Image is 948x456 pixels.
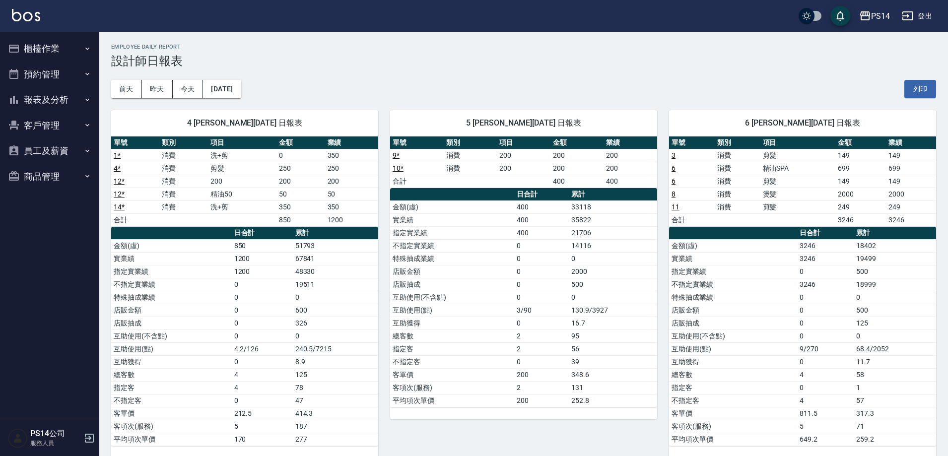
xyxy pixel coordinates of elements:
[390,213,514,226] td: 實業績
[111,252,232,265] td: 實業績
[854,368,936,381] td: 58
[390,265,514,278] td: 店販金額
[569,252,657,265] td: 0
[569,265,657,278] td: 2000
[886,213,936,226] td: 3246
[550,149,604,162] td: 200
[111,368,232,381] td: 總客數
[569,200,657,213] td: 33118
[715,175,760,188] td: 消費
[855,6,894,26] button: PS14
[835,213,885,226] td: 3246
[672,151,676,159] a: 3
[854,265,936,278] td: 500
[760,162,836,175] td: 精油SPA
[159,188,207,200] td: 消費
[797,278,854,291] td: 3246
[514,252,569,265] td: 0
[514,200,569,213] td: 400
[232,368,293,381] td: 4
[797,329,854,342] td: 0
[12,9,40,21] img: Logo
[497,136,550,149] th: 項目
[854,329,936,342] td: 0
[569,317,657,329] td: 16.7
[669,317,797,329] td: 店販抽成
[293,342,378,355] td: 240.5/7215
[325,136,378,149] th: 業績
[681,118,924,128] span: 6 [PERSON_NAME][DATE] 日報表
[672,190,676,198] a: 8
[293,420,378,433] td: 187
[4,138,95,164] button: 員工及薪資
[111,136,159,149] th: 單號
[797,304,854,317] td: 0
[669,420,797,433] td: 客項次(服務)
[886,188,936,200] td: 2000
[669,342,797,355] td: 互助使用(點)
[854,342,936,355] td: 68.4/2052
[173,80,203,98] button: 今天
[111,44,936,50] h2: Employee Daily Report
[232,381,293,394] td: 4
[111,54,936,68] h3: 設計師日報表
[444,149,497,162] td: 消費
[111,420,232,433] td: 客項次(服務)
[797,381,854,394] td: 0
[760,149,836,162] td: 剪髮
[390,355,514,368] td: 不指定客
[715,188,760,200] td: 消費
[293,252,378,265] td: 67841
[797,342,854,355] td: 9/270
[760,175,836,188] td: 剪髮
[569,291,657,304] td: 0
[111,265,232,278] td: 指定實業績
[669,433,797,446] td: 平均項次單價
[111,278,232,291] td: 不指定實業績
[232,227,293,240] th: 日合計
[835,162,885,175] td: 699
[497,149,550,162] td: 200
[325,213,378,226] td: 1200
[444,136,497,149] th: 類別
[854,355,936,368] td: 11.7
[208,149,276,162] td: 洗+剪
[797,433,854,446] td: 649.2
[232,355,293,368] td: 0
[669,355,797,368] td: 互助獲得
[111,407,232,420] td: 客單價
[111,355,232,368] td: 互助獲得
[208,188,276,200] td: 精油50
[514,304,569,317] td: 3/90
[514,394,569,407] td: 200
[232,342,293,355] td: 4.2/126
[715,136,760,149] th: 類別
[760,188,836,200] td: 燙髮
[672,177,676,185] a: 6
[797,368,854,381] td: 4
[797,394,854,407] td: 4
[514,355,569,368] td: 0
[111,342,232,355] td: 互助使用(點)
[550,136,604,149] th: 金額
[854,304,936,317] td: 500
[669,136,936,227] table: a dense table
[325,162,378,175] td: 250
[232,394,293,407] td: 0
[672,164,676,172] a: 6
[835,188,885,200] td: 2000
[886,200,936,213] td: 249
[669,136,715,149] th: 單號
[835,175,885,188] td: 149
[569,304,657,317] td: 130.9/3927
[111,80,142,98] button: 前天
[232,317,293,329] td: 0
[604,175,657,188] td: 400
[232,278,293,291] td: 0
[111,381,232,394] td: 指定客
[159,175,207,188] td: 消費
[159,200,207,213] td: 消費
[276,136,325,149] th: 金額
[569,329,657,342] td: 95
[8,428,28,448] img: Person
